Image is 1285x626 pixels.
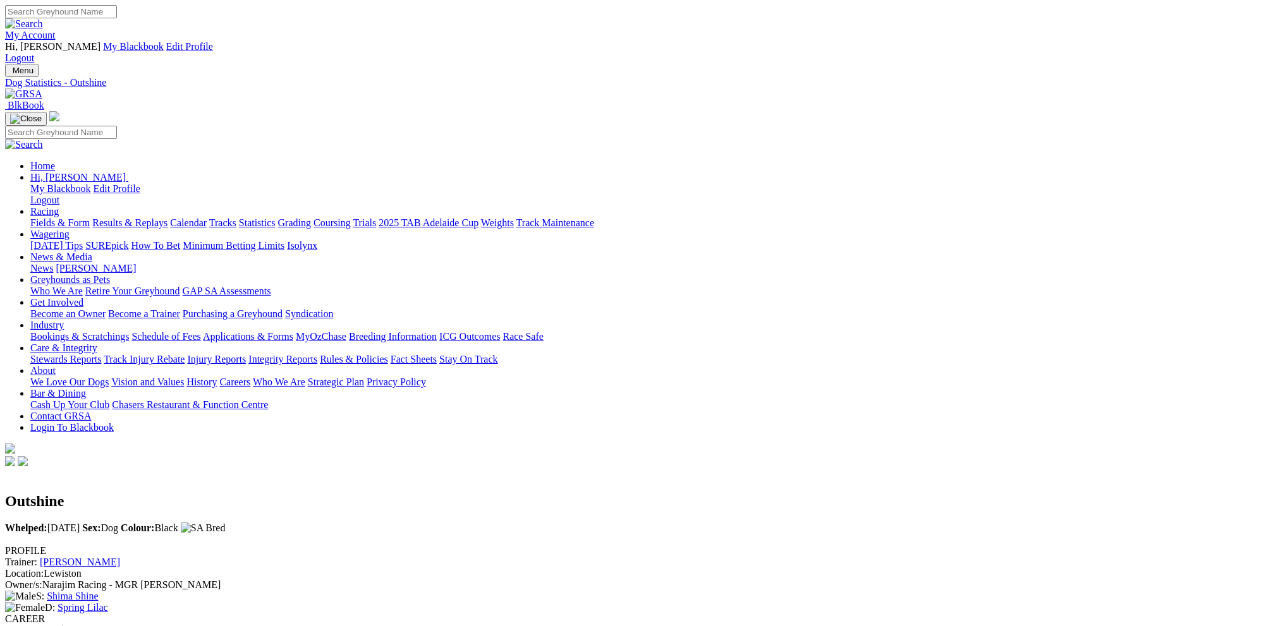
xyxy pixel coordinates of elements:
[5,602,55,613] span: D:
[320,354,388,364] a: Rules & Policies
[82,522,100,533] b: Sex:
[5,18,43,30] img: Search
[314,217,351,228] a: Coursing
[219,376,250,387] a: Careers
[187,354,246,364] a: Injury Reports
[30,240,83,251] a: [DATE] Tips
[108,308,180,319] a: Become a Trainer
[103,41,164,52] a: My Blackbook
[5,591,44,601] span: S:
[253,376,305,387] a: Who We Are
[5,579,1280,591] div: Narajim Racing - MGR [PERSON_NAME]
[30,172,128,183] a: Hi, [PERSON_NAME]
[5,52,34,63] a: Logout
[5,30,56,40] a: My Account
[30,217,1280,229] div: Racing
[248,354,317,364] a: Integrity Reports
[131,240,181,251] a: How To Bet
[285,308,333,319] a: Syndication
[121,522,154,533] b: Colour:
[5,456,15,466] img: facebook.svg
[112,399,268,410] a: Chasers Restaurant & Function Centre
[5,64,39,77] button: Toggle navigation
[49,111,59,121] img: logo-grsa-white.png
[30,399,1280,411] div: Bar & Dining
[287,240,317,251] a: Isolynx
[183,308,283,319] a: Purchasing a Greyhound
[5,557,37,567] span: Trainer:
[8,100,44,111] span: BlkBook
[30,320,64,330] a: Industry
[5,613,1280,625] div: CAREER
[30,274,110,285] a: Greyhounds as Pets
[353,217,376,228] a: Trials
[30,331,129,342] a: Bookings & Scratchings
[10,114,42,124] img: Close
[30,286,1280,297] div: Greyhounds as Pets
[30,331,1280,342] div: Industry
[5,41,1280,64] div: My Account
[30,286,83,296] a: Who We Are
[56,263,136,274] a: [PERSON_NAME]
[30,251,92,262] a: News & Media
[30,354,101,364] a: Stewards Reports
[5,443,15,454] img: logo-grsa-white.png
[30,172,126,183] span: Hi, [PERSON_NAME]
[111,376,184,387] a: Vision and Values
[5,568,44,579] span: Location:
[30,388,86,399] a: Bar & Dining
[5,493,1280,510] h2: Outshine
[5,545,1280,557] div: PROFILE
[30,354,1280,365] div: Care & Integrity
[5,591,36,602] img: Male
[30,240,1280,251] div: Wagering
[439,354,497,364] a: Stay On Track
[30,263,1280,274] div: News & Media
[85,240,128,251] a: SUREpick
[296,331,346,342] a: MyOzChase
[5,126,117,139] input: Search
[92,217,167,228] a: Results & Replays
[308,376,364,387] a: Strategic Plan
[30,376,109,387] a: We Love Our Dogs
[5,568,1280,579] div: Lewiston
[30,308,1280,320] div: Get Involved
[30,422,114,433] a: Login To Blackbook
[30,183,91,194] a: My Blackbook
[30,297,83,308] a: Get Involved
[94,183,140,194] a: Edit Profile
[18,456,28,466] img: twitter.svg
[13,66,33,75] span: Menu
[30,195,59,205] a: Logout
[349,331,437,342] a: Breeding Information
[5,602,45,613] img: Female
[181,522,226,534] img: SA Bred
[5,100,44,111] a: BlkBook
[47,591,98,601] a: Shima Shine
[209,217,236,228] a: Tracks
[131,331,200,342] a: Schedule of Fees
[58,602,108,613] a: Spring Lilac
[5,112,47,126] button: Toggle navigation
[5,522,47,533] b: Whelped:
[30,308,106,319] a: Become an Owner
[278,217,311,228] a: Grading
[121,522,178,533] span: Black
[30,217,90,228] a: Fields & Form
[30,399,109,410] a: Cash Up Your Club
[239,217,276,228] a: Statistics
[85,286,180,296] a: Retire Your Greyhound
[30,411,91,421] a: Contact GRSA
[186,376,217,387] a: History
[30,183,1280,206] div: Hi, [PERSON_NAME]
[30,342,97,353] a: Care & Integrity
[5,579,42,590] span: Owner/s:
[104,354,185,364] a: Track Injury Rebate
[166,41,213,52] a: Edit Profile
[5,5,117,18] input: Search
[5,77,1280,88] a: Dog Statistics - Outshine
[30,263,53,274] a: News
[40,557,120,567] a: [PERSON_NAME]
[5,522,80,533] span: [DATE]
